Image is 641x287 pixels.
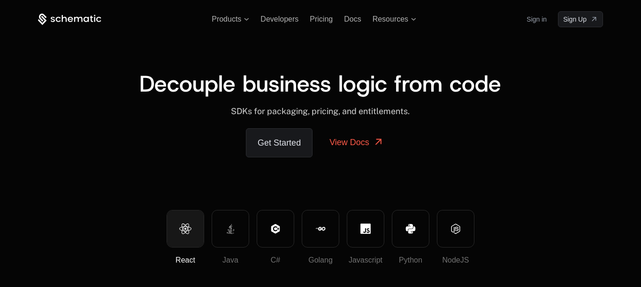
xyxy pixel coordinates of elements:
[257,255,294,266] div: C#
[392,255,429,266] div: Python
[347,210,384,248] button: Javascript
[392,210,429,248] button: Python
[260,15,298,23] a: Developers
[167,210,204,248] button: React
[302,210,339,248] button: Golang
[310,15,333,23] a: Pricing
[563,15,587,24] span: Sign Up
[527,12,547,27] a: Sign in
[437,255,474,266] div: NodeJS
[231,106,410,116] span: SDKs for packaging, pricing, and entitlements.
[139,69,501,99] span: Decouple business logic from code
[344,15,361,23] a: Docs
[318,128,395,156] a: View Docs
[257,210,294,248] button: C#
[167,255,204,266] div: React
[558,11,603,27] a: [object Object]
[302,255,339,266] div: Golang
[212,255,249,266] div: Java
[373,15,408,23] span: Resources
[347,255,384,266] div: Javascript
[212,210,249,248] button: Java
[246,128,313,157] a: Get Started
[212,15,241,23] span: Products
[437,210,474,248] button: NodeJS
